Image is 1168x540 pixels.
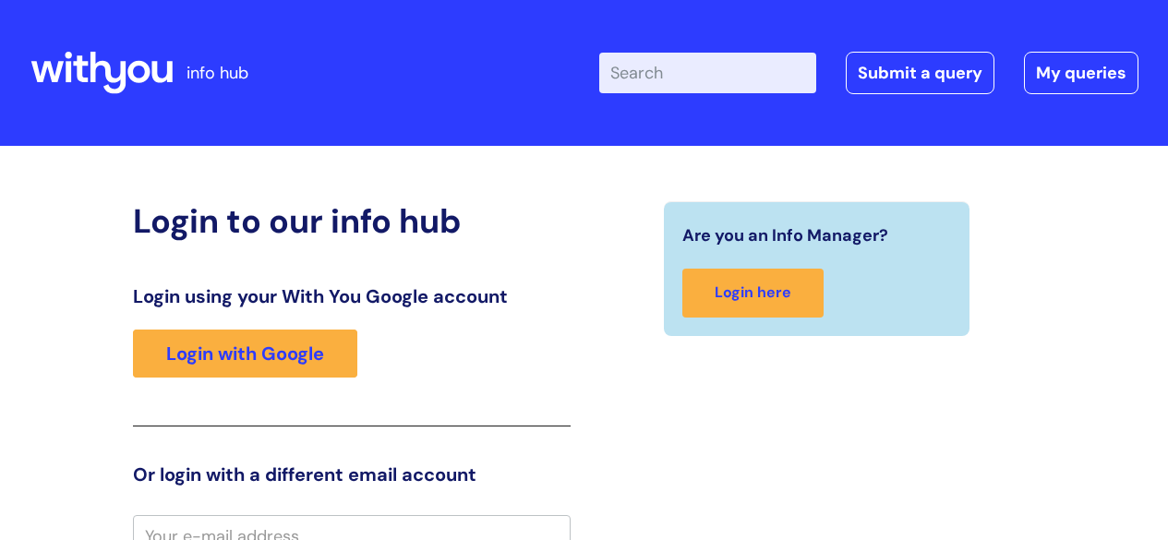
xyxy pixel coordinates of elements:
a: My queries [1024,52,1138,94]
span: Are you an Info Manager? [682,221,888,250]
p: info hub [187,58,248,88]
a: Submit a query [846,52,994,94]
a: Login here [682,269,824,318]
input: Search [599,53,816,93]
h3: Login using your With You Google account [133,285,571,307]
a: Login with Google [133,330,357,378]
h3: Or login with a different email account [133,463,571,486]
h2: Login to our info hub [133,201,571,241]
